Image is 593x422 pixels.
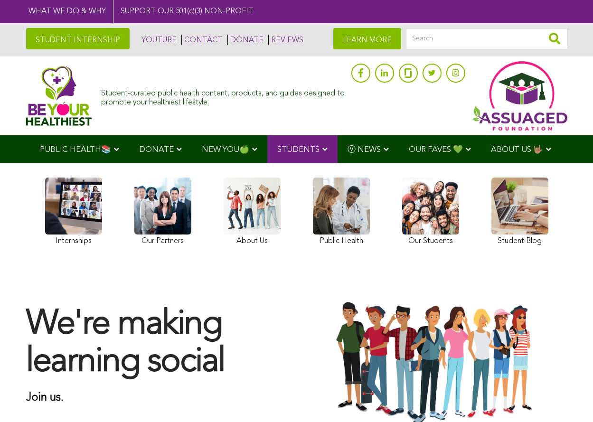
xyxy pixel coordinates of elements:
[202,146,249,154] span: NEW YOU🍏
[227,35,264,45] a: DONATE
[26,28,130,49] a: STUDENT INTERNSHIP
[26,392,64,403] strong: Join us.
[26,135,567,163] div: Navigation Menu
[409,146,463,154] span: OUR FAVES 💚
[26,66,92,126] img: Assuaged
[277,146,320,154] span: STUDENTS
[139,146,174,154] span: DONATE
[491,146,543,154] span: ABOUT US 🤟🏽
[40,146,111,154] span: PUBLIC HEALTH📚
[348,146,381,154] span: Ⓥ NEWS
[268,35,303,45] a: REVIEWS
[405,68,411,78] img: glassdoor
[26,306,287,381] h1: We're making learning social
[101,84,346,107] div: Student-curated public health content, products, and guides designed to promote your healthiest l...
[333,28,401,49] a: LEARN MORE
[139,35,177,45] a: YOUTUBE
[181,35,223,45] a: CONTACT
[472,61,567,131] img: Assuaged App
[406,28,567,49] input: Search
